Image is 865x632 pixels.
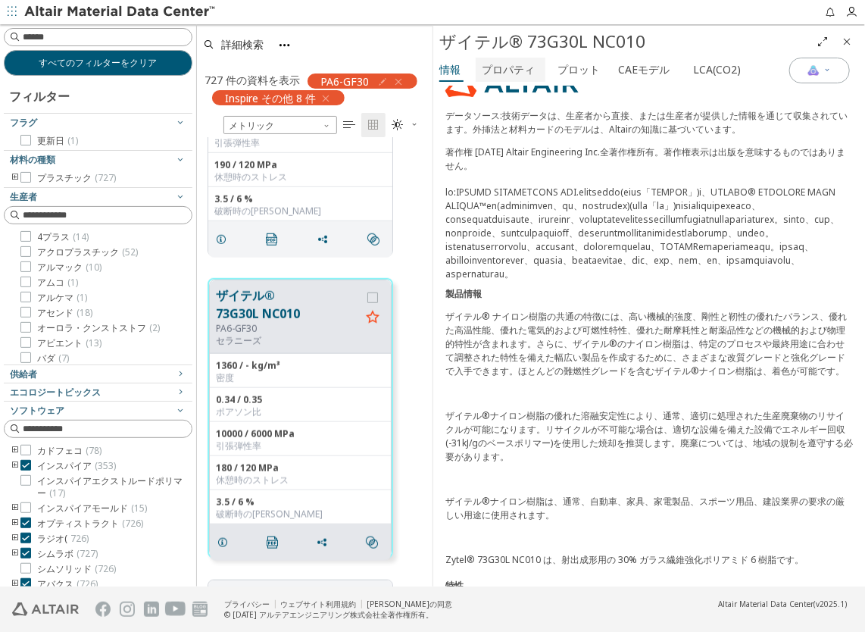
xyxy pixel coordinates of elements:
[320,74,369,88] span: PA6-GF30
[693,62,741,77] font: LCA(CO2)
[359,527,391,558] button: Similar search
[392,119,404,131] i: 
[361,113,386,137] button: Tile View
[267,537,279,549] i: 
[58,352,69,364] span: (7)
[216,394,385,406] div: 0.34 / 0.35
[260,527,292,558] button: PDF Download
[445,409,853,464] p: ザイテル®ナイロン樹脂の優れた溶融安定性により、通常、適切に処理された生産廃棄物のリサイクルが可能になります。リサイクルが不可能な場合は、適切な設備を備えた設備でエネルギー回収(-31kJ/gの...
[718,599,813,609] span: Altair Material Data Center
[216,335,361,347] p: セラニーズ
[37,135,78,147] span: 更新日
[216,406,385,418] div: ポアソン比
[10,116,37,129] span: Flags
[95,459,116,472] span: (353)
[24,5,217,20] img: Altair Material Data Center
[214,171,386,183] div: 休憩時のストレス
[367,233,379,246] i: 
[216,474,385,487] div: 休憩時のストレス
[223,116,337,134] div: 単位系
[337,113,361,137] button: Table View
[216,372,385,384] div: 密度
[37,533,89,545] span: ラジオ(
[386,113,425,137] button: Theme
[216,286,361,323] button: ザイテル® 73G30L NC010
[835,30,859,54] button: 閉める
[37,518,143,530] span: オプティストラクト
[266,233,278,246] i: 
[216,440,385,452] div: 引張弾性率
[37,261,101,274] span: アルマック
[445,310,853,378] p: ザイテル® ナイロン樹脂の共通の特徴には、高い機械的強度、剛性と靭性の優れたバランス、優れた高温性能、優れた電気的および可燃性特性、優れた耐摩耗性と耐薬品性などの機械的および物理的特性が含まれま...
[445,109,853,136] p: データソース:技術データは、生産者から直接、または生産者が提供した情報を通じて収集されています。外挿法と材料カードのモデルは、Altairの知識に基づいています。
[4,402,192,420] button: ソフトウェア
[807,64,820,77] img: AI副操縦士
[361,224,392,255] button: Similar search
[122,517,143,530] span: (726)
[70,532,89,545] span: 726)
[214,193,386,205] div: 3.5 / 6 %
[4,188,192,206] button: 生産者
[77,547,98,560] span: (727)
[310,224,342,255] button: Share
[37,475,186,499] span: インスパイアエクストルードポリマー
[224,599,270,609] a: プライバシー
[37,445,101,457] span: カドフェコ
[49,487,65,499] span: (17)
[37,548,98,560] span: シムラボ
[789,58,850,83] button: AI副操縦士
[259,224,291,255] button: PDF Download
[309,527,341,558] button: Share
[439,30,645,54] font: ザイテル® 73G30L NC010
[4,151,192,169] button: 材料の種類
[37,337,101,349] span: アビエント
[37,578,98,590] span: アバクス
[37,231,89,243] span: 4プラス
[73,230,89,243] span: (14)
[4,383,192,402] button: エコロジートピックス
[95,171,116,184] span: (727)
[86,336,101,349] span: (13)
[77,291,87,304] span: (1)
[10,445,20,457] i: トゥーグルグループ
[367,119,379,131] i: 
[214,137,386,149] div: 引張弾性率
[37,172,116,184] span: プラスチック
[223,116,337,134] span: メトリック
[366,537,378,549] i: 
[445,579,853,593] div: 特性
[216,428,385,440] div: 10000 / 6000 MPa
[445,145,853,281] div: 著作権 [DATE] Altair Engineering Inc.全著作権所有。著作権表示は出版を意味するものではありません。 lo:IPSUMD SITAMETCONS ADI.elitse...
[618,62,670,77] font: CAEモデル
[10,153,55,166] span: Material Type
[4,50,192,76] button: すべてのフィルターをクリア
[225,91,316,105] span: Inspire その他 8 件
[718,599,847,609] div: (v2025.1)
[37,563,116,575] span: シムソリッド
[10,386,101,399] span: Ecological Topics
[10,368,37,380] span: Provider
[86,444,101,457] span: (78)
[482,62,535,77] font: プロパティ
[4,76,77,113] div: フィルター
[216,323,361,335] div: PA6-GF30
[197,137,433,587] div: グリッド
[4,114,192,132] button: フラグ
[210,527,242,558] button: Details
[280,599,356,609] a: ウェブサイト利用規約
[37,307,92,319] span: アセンド
[810,30,835,54] button: フルスクリーン
[224,609,452,620] div: © [DATE] アルテアエンジニアリング株式会社全著作権所有。
[10,502,20,515] i: トゥーグルグループ
[122,246,138,258] span: (52)
[10,548,20,560] i: トゥーグルグループ
[445,287,853,301] div: 製品情報
[343,119,355,131] i: 
[10,518,20,530] i: トゥーグルグループ
[214,205,386,217] div: 破断時の[PERSON_NAME]
[216,462,385,474] div: 180 / 120 MPa
[445,495,853,522] p: ザイテル®ナイロン樹脂は、通常、自動車、家具、家電製品、スポーツ用品、建設業界の要求の厳しい用途に使用されます。
[10,460,20,472] i: トゥーグルグループ
[37,352,69,364] span: バダ
[10,172,20,184] i: トゥーグルグループ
